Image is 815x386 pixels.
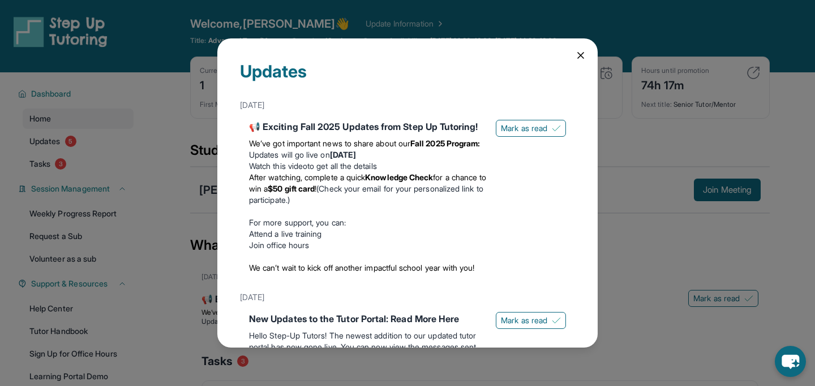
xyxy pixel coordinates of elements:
[249,138,410,148] span: We’ve got important news to share about our
[501,315,547,326] span: Mark as read
[249,240,309,250] a: Join office hours
[501,123,547,134] span: Mark as read
[410,138,480,148] strong: Fall 2025 Program:
[249,149,487,161] li: Updates will go live on
[315,184,316,193] span: !
[365,172,433,182] strong: Knowledge Check
[249,161,307,171] a: Watch this video
[249,120,487,133] div: 📢 Exciting Fall 2025 Updates from Step Up Tutoring!
[496,312,566,329] button: Mark as read
[240,95,575,115] div: [DATE]
[249,312,487,326] div: New Updates to the Tutor Portal: Read More Here
[249,263,475,272] span: We can’t wait to kick off another impactful school year with you!
[240,287,575,307] div: [DATE]
[775,346,806,377] button: chat-button
[249,229,322,238] a: Attend a live training
[249,172,365,182] span: After watching, complete a quick
[268,184,315,193] strong: $50 gift card
[552,316,561,325] img: Mark as read
[249,161,487,172] li: to get all the details
[552,124,561,133] img: Mark as read
[249,172,487,206] li: (Check your email for your personalized link to participate.)
[249,217,487,228] p: For more support, you can:
[496,120,566,137] button: Mark as read
[330,150,356,159] strong: [DATE]
[240,61,575,95] div: Updates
